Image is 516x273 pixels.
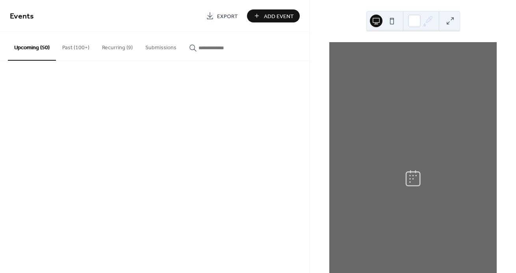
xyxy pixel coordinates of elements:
[247,9,300,22] button: Add Event
[264,12,294,20] span: Add Event
[8,32,56,61] button: Upcoming (50)
[56,32,96,60] button: Past (100+)
[217,12,238,20] span: Export
[10,9,34,24] span: Events
[96,32,139,60] button: Recurring (9)
[139,32,183,60] button: Submissions
[200,9,244,22] a: Export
